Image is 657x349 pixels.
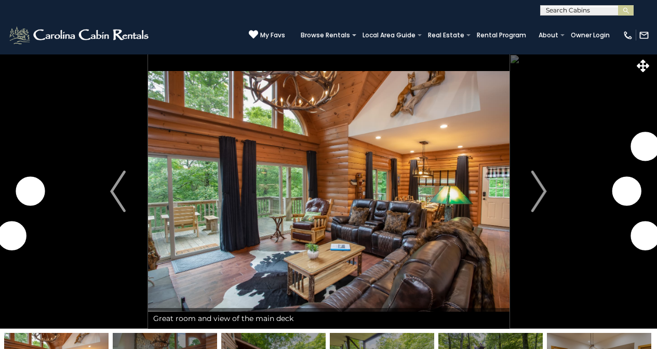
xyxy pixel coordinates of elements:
[110,171,126,212] img: arrow
[639,30,649,40] img: mail-regular-white.png
[8,25,152,46] img: White-1-2.png
[296,28,355,43] a: Browse Rentals
[472,28,531,43] a: Rental Program
[509,54,569,329] button: Next
[148,308,509,329] div: Great room and view of the main deck
[533,28,564,43] a: About
[260,31,285,40] span: My Favs
[88,54,148,329] button: Previous
[566,28,615,43] a: Owner Login
[357,28,421,43] a: Local Area Guide
[531,171,547,212] img: arrow
[249,30,285,40] a: My Favs
[623,30,633,40] img: phone-regular-white.png
[423,28,470,43] a: Real Estate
